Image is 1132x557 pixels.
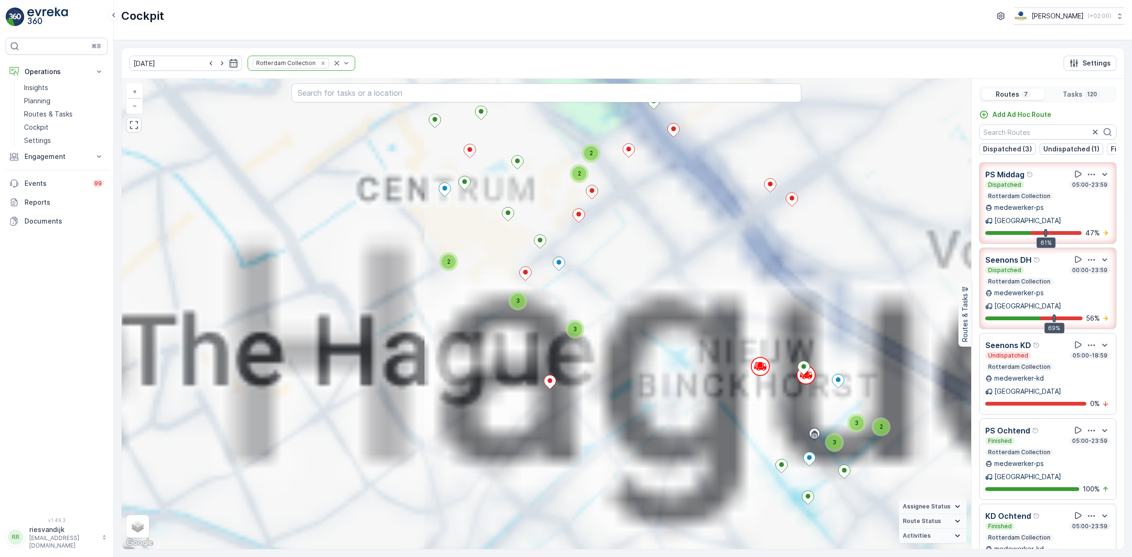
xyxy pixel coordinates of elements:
p: Reports [25,198,104,207]
a: Documents [6,212,108,231]
span: 2 [590,150,593,157]
p: Cockpit [24,123,49,132]
span: 3 [855,419,858,426]
p: 7 [1023,91,1029,98]
p: [GEOGRAPHIC_DATA] [994,472,1061,482]
p: Dispatched [987,181,1022,189]
p: [GEOGRAPHIC_DATA] [994,216,1061,225]
div: Help Tooltip Icon [1033,512,1040,520]
p: Finished [987,523,1013,530]
p: riesvandijk [29,525,97,534]
p: 100 % [1083,484,1100,494]
button: Settings [1064,56,1116,71]
p: Routes & Tasks [960,293,970,342]
div: 2 [582,144,600,163]
p: Routes [996,90,1019,99]
a: Open this area in Google Maps (opens a new window) [124,537,155,549]
p: 00:00-23:59 [1071,266,1108,274]
div: 2 [439,252,458,271]
span: 3 [573,325,577,333]
a: Routes & Tasks [20,108,108,121]
div: 3 [825,433,844,452]
a: Zoom Out [127,99,141,113]
p: Seenons KD [985,340,1031,351]
p: Operations [25,67,89,76]
a: Cockpit [20,121,108,134]
p: Rotterdam Collection [987,192,1051,200]
span: 2 [880,423,883,430]
span: 2 [447,258,450,265]
span: 2 [578,170,581,177]
p: Routes & Tasks [24,109,73,119]
img: Google [124,537,155,549]
div: Help Tooltip Icon [1033,341,1040,349]
span: Assignee Status [903,503,950,510]
summary: Assignee Status [899,499,966,514]
p: Tasks [1063,90,1082,99]
p: ( +02:00 ) [1088,12,1111,20]
p: Rotterdam Collection [987,363,1051,371]
a: Add Ad Hoc Route [979,110,1051,119]
p: medewerker-ps [994,288,1044,298]
p: 0 % [1090,399,1100,408]
a: Events99 [6,174,108,193]
span: 3 [516,297,520,304]
div: Remove Rotterdam Collection [318,59,328,67]
a: Reports [6,193,108,212]
p: KD Ochtend [985,510,1031,522]
p: [GEOGRAPHIC_DATA] [994,387,1061,396]
img: logo_light-DOdMpM7g.png [27,8,68,26]
p: [GEOGRAPHIC_DATA] [994,301,1061,311]
p: Documents [25,216,104,226]
p: Undispatched (1) [1043,144,1099,154]
div: 2 [872,417,891,436]
p: Rotterdam Collection [987,278,1051,285]
p: medewerker-ps [994,203,1044,212]
span: + [133,87,137,95]
p: 120 [1086,91,1098,98]
button: RRriesvandijk[EMAIL_ADDRESS][DOMAIN_NAME] [6,525,108,549]
p: PS Middag [985,169,1024,180]
p: Dispatched [987,266,1022,274]
p: Add Ad Hoc Route [992,110,1051,119]
div: 2 [570,164,589,183]
a: Zoom In [127,84,141,99]
a: Insights [20,81,108,94]
button: [PERSON_NAME](+02:00) [1014,8,1124,25]
p: ⌘B [92,42,101,50]
p: Finished [987,437,1013,445]
p: Insights [24,83,48,92]
input: Search Routes [979,125,1116,140]
summary: Route Status [899,514,966,529]
span: Route Status [903,517,941,525]
summary: Activities [899,529,966,543]
p: Cockpit [121,8,164,24]
p: [PERSON_NAME] [1032,11,1084,21]
div: Rotterdam Collection [253,58,317,67]
p: 05:00-23:59 [1071,437,1108,445]
p: Undispatched [987,352,1029,359]
p: medewerker-kd [994,544,1044,554]
p: 05:00-23:59 [1071,181,1108,189]
p: 47 % [1085,228,1100,238]
button: Dispatched (3) [979,143,1036,155]
p: medewerker-ps [994,459,1044,468]
input: Search for tasks or a location [291,83,801,102]
a: Layers [127,516,148,537]
input: dd/mm/yyyy [129,56,242,71]
p: Seenons DH [985,254,1032,266]
div: Help Tooltip Icon [1033,256,1041,264]
div: RR [8,530,23,545]
p: medewerker-kd [994,374,1044,383]
div: 3 [566,320,584,339]
span: Activities [903,532,931,540]
p: Settings [1082,58,1111,68]
p: 05:00-23:59 [1071,523,1108,530]
div: Help Tooltip Icon [1026,171,1034,178]
a: Planning [20,94,108,108]
div: Help Tooltip Icon [1032,427,1040,434]
div: 61% [1037,238,1056,248]
button: Undispatched (1) [1040,143,1103,155]
p: [EMAIL_ADDRESS][DOMAIN_NAME] [29,534,97,549]
div: 69% [1044,323,1064,333]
